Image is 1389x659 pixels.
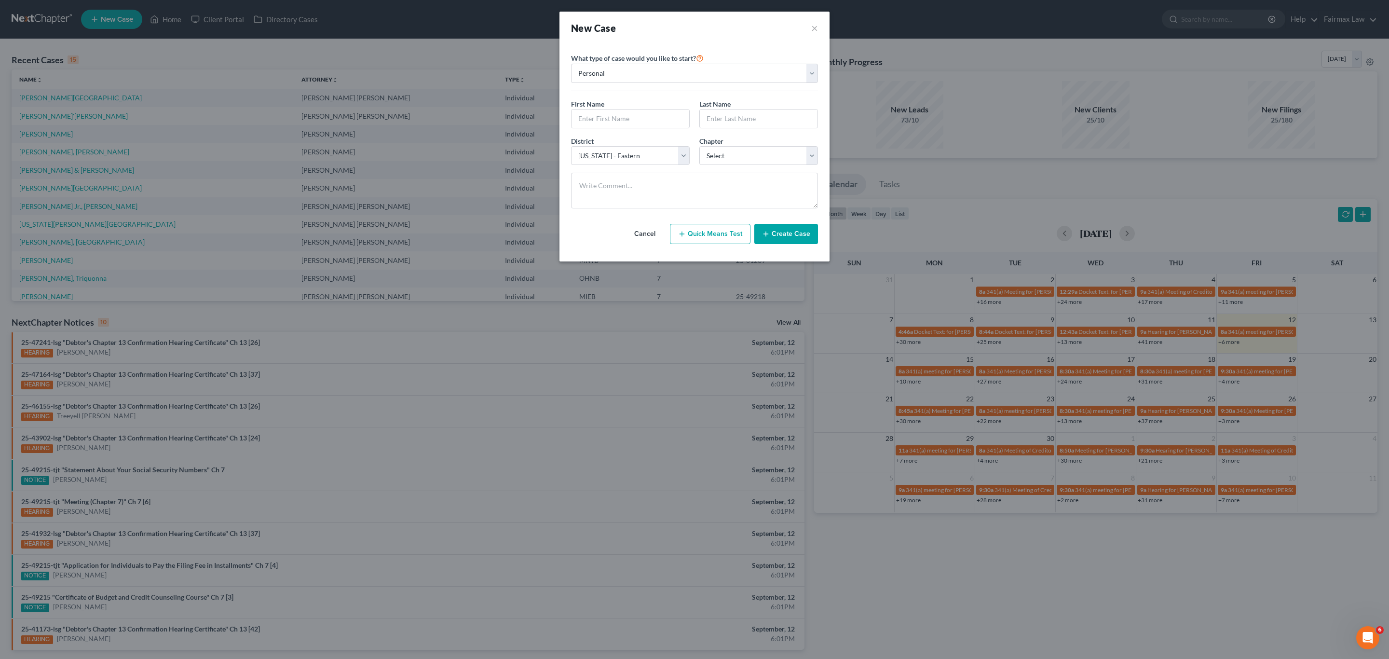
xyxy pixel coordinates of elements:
label: What type of case would you like to start? [571,52,704,64]
button: Cancel [624,224,666,244]
iframe: Intercom live chat [1356,626,1379,649]
button: × [811,21,818,35]
strong: New Case [571,22,616,34]
button: Quick Means Test [670,224,750,244]
span: District [571,137,594,145]
span: 6 [1376,626,1384,634]
input: Enter First Name [572,110,689,128]
span: First Name [571,100,604,108]
span: Chapter [699,137,723,145]
span: Last Name [699,100,731,108]
button: Create Case [754,224,818,244]
input: Enter Last Name [700,110,817,128]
